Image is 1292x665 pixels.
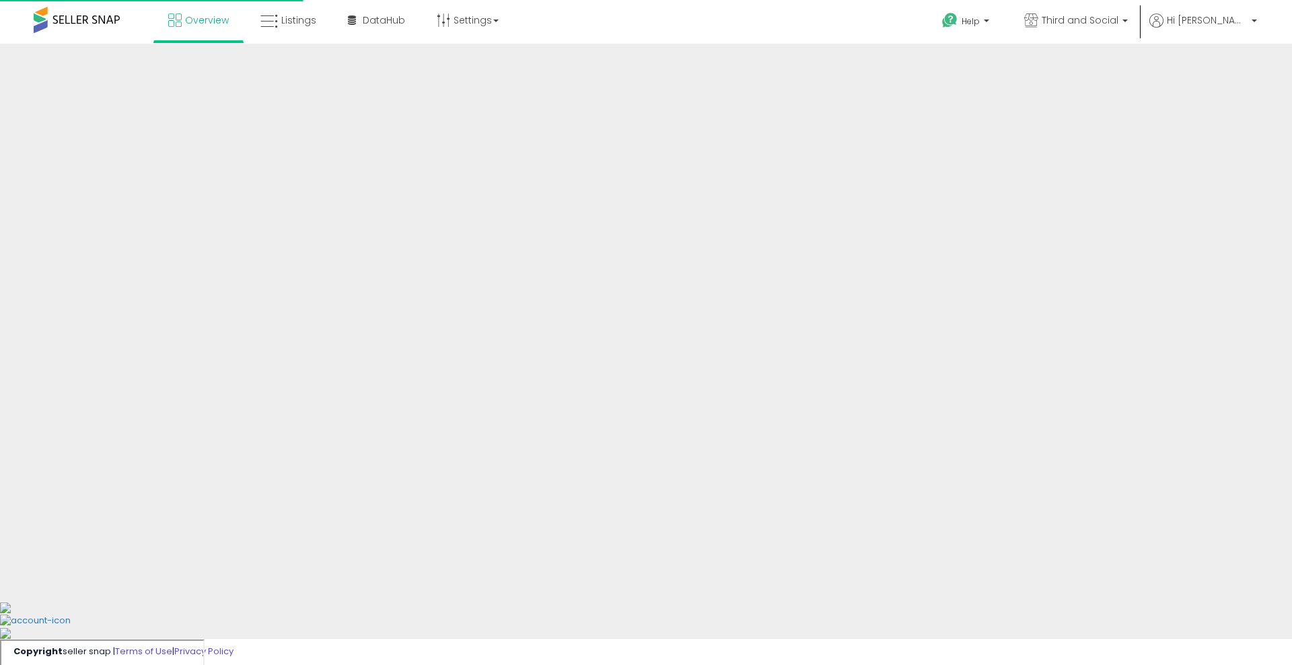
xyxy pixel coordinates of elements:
span: Third and Social [1042,13,1118,27]
span: Help [962,15,980,27]
span: DataHub [363,13,405,27]
i: Get Help [941,12,958,29]
span: Hi [PERSON_NAME] [1167,13,1248,27]
span: Listings [281,13,316,27]
a: Hi [PERSON_NAME] [1149,13,1257,44]
span: Overview [185,13,229,27]
a: Help [931,2,1003,44]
